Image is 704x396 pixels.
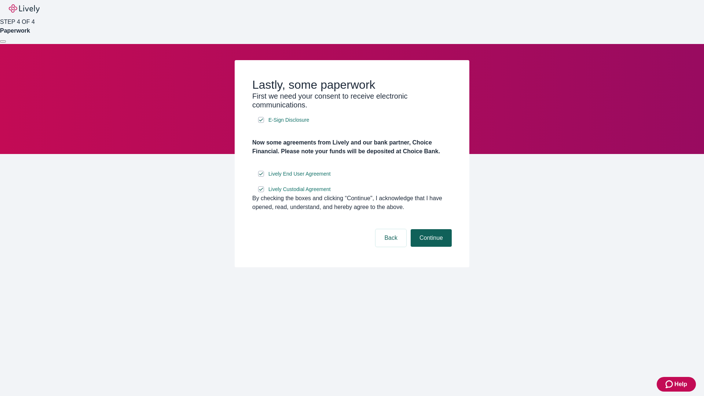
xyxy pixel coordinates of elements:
h2: Lastly, some paperwork [252,78,452,92]
h4: Now some agreements from Lively and our bank partner, Choice Financial. Please note your funds wi... [252,138,452,156]
div: By checking the boxes and clicking “Continue", I acknowledge that I have opened, read, understand... [252,194,452,212]
span: Lively Custodial Agreement [268,186,331,193]
span: Help [674,380,687,389]
button: Continue [411,229,452,247]
h3: First we need your consent to receive electronic communications. [252,92,452,109]
a: e-sign disclosure document [267,169,332,179]
img: Lively [9,4,40,13]
span: E-Sign Disclosure [268,116,309,124]
button: Zendesk support iconHelp [657,377,696,392]
svg: Zendesk support icon [665,380,674,389]
a: e-sign disclosure document [267,185,332,194]
span: Lively End User Agreement [268,170,331,178]
a: e-sign disclosure document [267,115,311,125]
button: Back [375,229,406,247]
